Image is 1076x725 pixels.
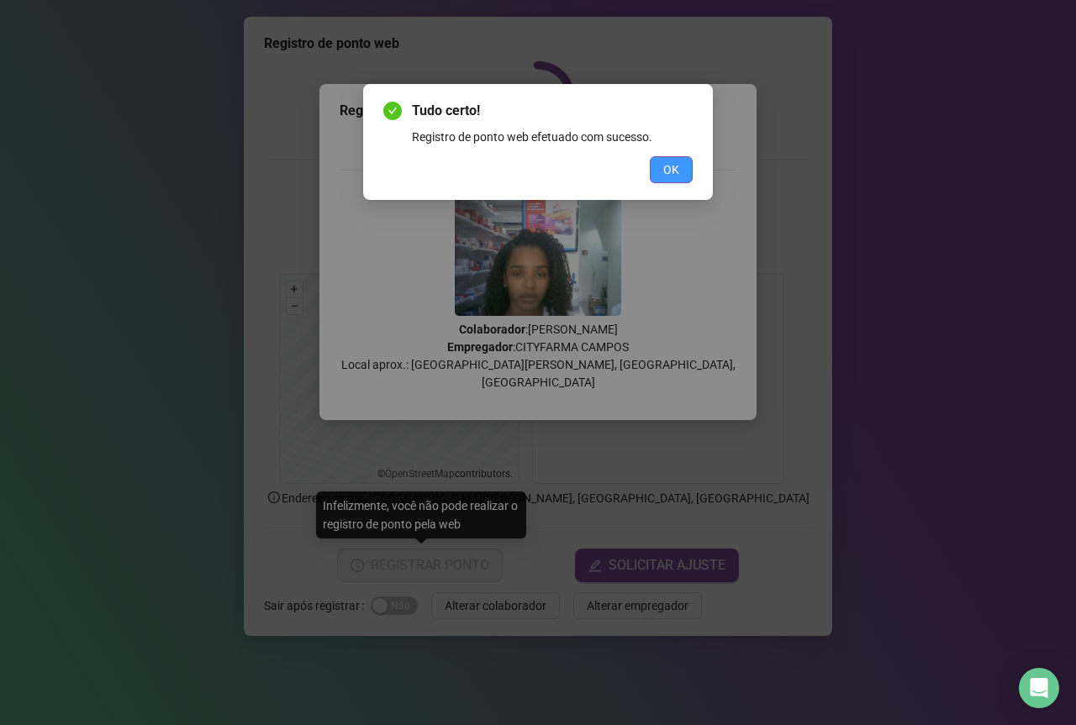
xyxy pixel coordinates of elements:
[1019,668,1059,708] div: Open Intercom Messenger
[663,160,679,179] span: OK
[412,101,693,121] span: Tudo certo!
[412,128,693,146] div: Registro de ponto web efetuado com sucesso.
[383,102,402,120] span: check-circle
[650,156,693,183] button: OK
